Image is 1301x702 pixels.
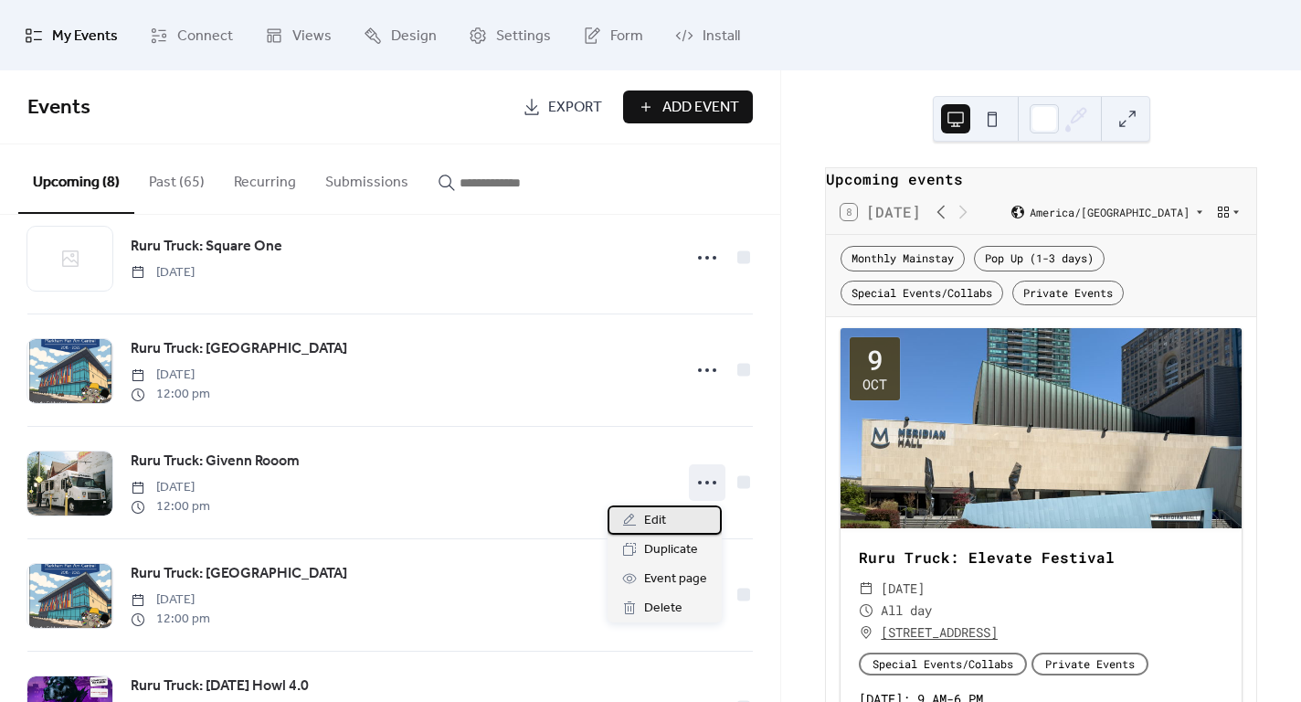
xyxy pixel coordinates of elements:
[826,168,1256,190] div: Upcoming events
[496,22,551,50] span: Settings
[610,22,643,50] span: Form
[131,451,300,473] span: Ruru Truck: Givenn Rooom
[623,90,753,123] button: Add Event
[11,7,132,63] a: My Events
[859,622,873,643] div: ​
[859,600,873,622] div: ​
[18,144,134,214] button: Upcoming (8)
[644,598,682,620] span: Delete
[131,675,309,697] span: Ruru Truck: [DATE] Howl 4.0
[131,366,210,385] span: [DATE]
[131,562,347,586] a: Ruru Truck: [GEOGRAPHIC_DATA]
[1012,281,1124,306] div: Private Events
[292,22,332,50] span: Views
[548,97,602,119] span: Export
[52,22,118,50] span: My Events
[455,7,565,63] a: Settings
[1030,207,1190,218] span: America/[GEOGRAPHIC_DATA]
[644,510,666,532] span: Edit
[867,346,883,374] div: 9
[569,7,657,63] a: Form
[661,7,754,63] a: Install
[644,539,698,561] span: Duplicate
[350,7,450,63] a: Design
[662,97,739,119] span: Add Event
[136,7,247,63] a: Connect
[311,144,423,212] button: Submissions
[703,22,740,50] span: Install
[131,610,210,629] span: 12:00 pm
[251,7,345,63] a: Views
[131,236,282,258] span: Ruru Truck: Square One
[131,675,309,698] a: Ruru Truck: [DATE] Howl 4.0
[177,22,233,50] span: Connect
[131,263,195,282] span: [DATE]
[391,22,437,50] span: Design
[131,235,282,259] a: Ruru Truck: Square One
[131,338,347,360] span: Ruru Truck: [GEOGRAPHIC_DATA]
[131,337,347,361] a: Ruru Truck: [GEOGRAPHIC_DATA]
[881,600,932,622] span: All day
[219,144,311,212] button: Recurring
[841,246,965,271] div: Monthly Mainstay
[131,385,210,404] span: 12:00 pm
[841,547,1242,569] div: Ruru Truck: Elevate Festival
[131,478,210,497] span: [DATE]
[131,590,210,610] span: [DATE]
[881,622,998,643] a: [STREET_ADDRESS]
[134,144,219,212] button: Past (65)
[862,378,887,391] div: Oct
[644,569,707,590] span: Event page
[841,281,1003,306] div: Special Events/Collabs
[131,563,347,585] span: Ruru Truck: [GEOGRAPHIC_DATA]
[131,497,210,516] span: 12:00 pm
[859,578,873,600] div: ​
[974,246,1105,271] div: Pop Up (1-3 days)
[509,90,616,123] a: Export
[131,450,300,473] a: Ruru Truck: Givenn Rooom
[27,88,90,128] span: Events
[881,578,925,600] span: [DATE]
